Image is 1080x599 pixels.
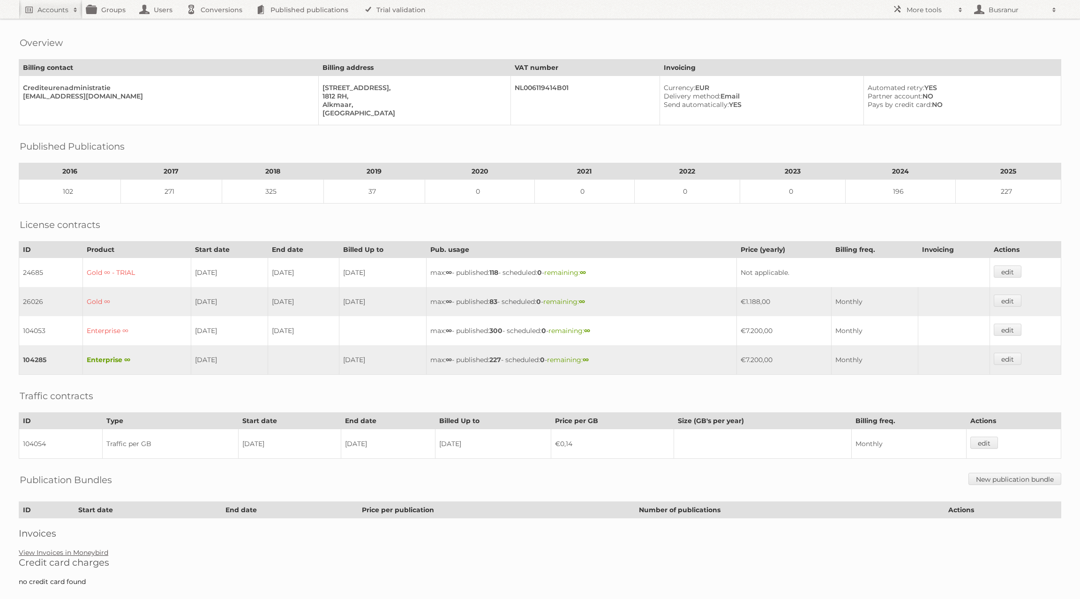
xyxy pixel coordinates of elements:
span: remaining: [548,326,590,335]
strong: 300 [489,326,502,335]
a: edit [994,353,1021,365]
td: 227 [955,180,1061,204]
td: NL006119414B01 [510,76,660,125]
strong: 0 [536,297,541,306]
td: max: - published: - scheduled: - [427,345,736,375]
td: [DATE] [191,287,268,316]
th: 2016 [19,163,121,180]
td: [DATE] [268,258,339,288]
td: [DATE] [191,345,268,375]
td: Monthly [832,287,918,316]
td: Monthly [852,429,967,459]
td: [DATE] [191,316,268,345]
h2: Overview [20,36,63,50]
td: Enterprise ∞ [82,316,191,345]
th: Invoicing [918,242,990,258]
strong: 0 [537,268,542,277]
strong: ∞ [580,268,586,277]
th: ID [19,242,83,258]
strong: ∞ [584,326,590,335]
td: 37 [323,180,425,204]
td: [DATE] [268,316,339,345]
th: Price (yearly) [736,242,831,258]
strong: ∞ [579,297,585,306]
strong: 0 [541,326,546,335]
span: remaining: [544,268,586,277]
th: Billing contact [19,60,319,76]
th: 2017 [120,163,222,180]
strong: ∞ [583,356,589,364]
a: New publication bundle [968,473,1061,485]
th: 2018 [222,163,324,180]
strong: ∞ [446,326,452,335]
strong: 227 [489,356,501,364]
th: Billing freq. [852,413,967,429]
th: Actions [945,502,1061,518]
th: Billed Up to [339,242,427,258]
td: 102 [19,180,121,204]
div: [STREET_ADDRESS], [322,83,503,92]
td: €7.200,00 [736,345,831,375]
td: 0 [634,180,740,204]
span: remaining: [547,356,589,364]
td: [DATE] [239,429,341,459]
th: End date [268,242,339,258]
th: 2025 [955,163,1061,180]
th: VAT number [510,60,660,76]
th: 2020 [425,163,535,180]
td: max: - published: - scheduled: - [427,258,736,288]
td: 104054 [19,429,103,459]
td: 104053 [19,316,83,345]
th: ID [19,413,103,429]
td: max: - published: - scheduled: - [427,287,736,316]
h2: Invoices [19,528,1061,539]
td: 0 [740,180,845,204]
td: [DATE] [268,287,339,316]
td: 0 [425,180,535,204]
th: Product [82,242,191,258]
strong: 118 [489,268,498,277]
td: [DATE] [339,258,427,288]
div: NO [868,92,1053,100]
h2: Traffic contracts [20,389,93,403]
div: EUR [664,83,856,92]
td: [DATE] [435,429,551,459]
td: €7.200,00 [736,316,831,345]
th: 2023 [740,163,845,180]
th: End date [341,413,435,429]
td: Monthly [832,345,918,375]
span: Pays by credit card: [868,100,932,109]
a: edit [970,437,998,449]
td: 26026 [19,287,83,316]
a: View Invoices in Moneybird [19,548,108,557]
div: YES [664,100,856,109]
td: Enterprise ∞ [82,345,191,375]
td: 325 [222,180,324,204]
th: Pub. usage [427,242,736,258]
th: 2021 [535,163,634,180]
td: 24685 [19,258,83,288]
th: Actions [967,413,1061,429]
h2: Publication Bundles [20,473,112,487]
th: Start date [74,502,222,518]
th: Type [102,413,238,429]
div: YES [868,83,1053,92]
td: 0 [535,180,634,204]
strong: ∞ [446,356,452,364]
th: Start date [191,242,268,258]
div: NO [868,100,1053,109]
th: Actions [990,242,1061,258]
td: Gold ∞ [82,287,191,316]
span: remaining: [543,297,585,306]
th: ID [19,502,75,518]
div: Crediteurenadministratie [23,83,311,92]
th: Billed Up to [435,413,551,429]
th: Price per GB [551,413,674,429]
strong: ∞ [446,268,452,277]
td: Gold ∞ - TRIAL [82,258,191,288]
th: Number of publications [635,502,944,518]
h2: License contracts [20,218,100,232]
td: 271 [120,180,222,204]
th: End date [222,502,358,518]
td: [DATE] [339,287,427,316]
